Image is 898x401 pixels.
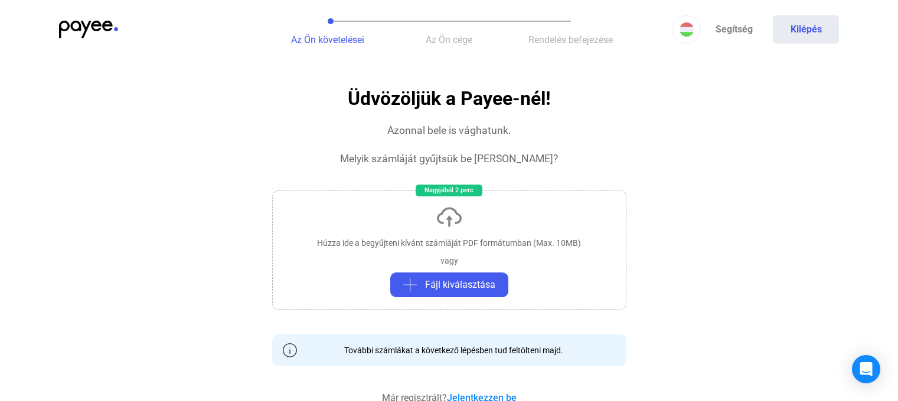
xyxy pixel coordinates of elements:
[387,123,511,137] div: Azonnal bele is vághatunk.
[701,15,767,44] a: Segítség
[403,278,417,292] img: plus-grey
[426,34,472,45] span: Az Ön cége
[852,355,880,383] div: Open Intercom Messenger
[348,88,551,109] h1: Üdvözöljük a Payee-nél!
[340,152,558,166] div: Melyik számláját gyűjtsük be [PERSON_NAME]?
[59,21,118,38] img: payee-logo
[680,22,694,37] img: HU
[317,237,581,249] div: Húzza ide a begyűjteni kívánt számláját PDF formátumban (Max. 10MB)
[335,344,563,356] div: További számlákat a következő lépésben tud feltölteni majd.
[440,255,458,267] div: vagy
[773,15,839,44] button: Kilépés
[672,15,701,44] button: HU
[291,34,364,45] span: Az Ön követelései
[390,272,508,297] button: plus-greyFájl kiválasztása
[435,203,463,231] img: upload-cloud
[283,343,297,357] img: info-grey-outline
[425,278,495,292] span: Fájl kiválasztása
[528,34,613,45] span: Rendelés befejezése
[416,185,482,196] div: Nagyjából 2 perc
